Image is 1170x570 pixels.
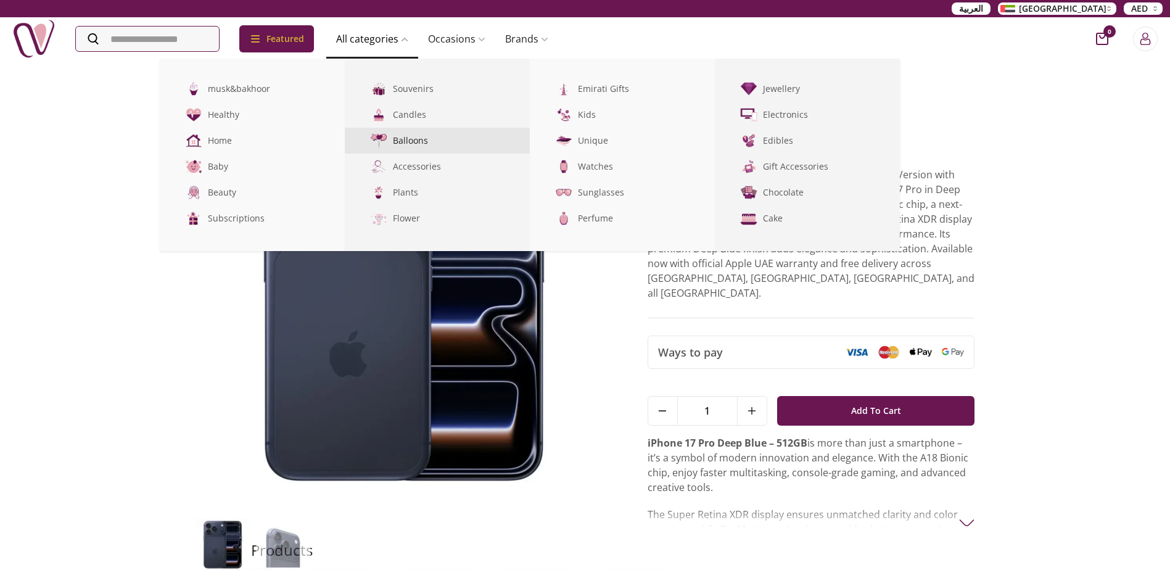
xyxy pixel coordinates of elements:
img: Subscriptions [184,209,203,228]
a: Brands [495,27,558,51]
span: Add To Cart [851,400,901,422]
img: Candles [369,105,388,124]
img: Apple iPhone 17 Pro – Deep Blue Apple iPhone 17 Pro Deep Blue – 512GB iPhone 17 Pro Deep Blue – 5... [196,113,613,511]
button: Login [1133,27,1158,51]
a: All categories [326,27,418,51]
a: KidsKids [530,102,715,128]
a: ChocolateChocolate [715,180,900,205]
a: CakeCake [715,205,900,231]
img: Nigwa-uae-gifts [12,17,56,60]
a: FlowerFlower [345,205,530,231]
a: HealthyHealthy [160,102,345,128]
a: SunglassesSunglasses [530,180,715,205]
img: Kids [554,105,573,124]
img: Perfume [554,209,573,228]
a: PlantsPlants [345,180,530,205]
a: BabyBaby [160,154,345,180]
a: Emirati GiftsEmirati Gifts [530,76,715,102]
button: Add To Cart [777,396,975,426]
img: Emirati Gifts [554,80,573,98]
img: Google Pay [942,348,964,357]
img: Mastercard [878,345,900,358]
a: UniqueUnique [530,128,715,154]
span: 1 [678,397,737,425]
span: Ways to pay [658,344,723,361]
a: AccessoriesAccessories [345,154,530,180]
img: Balloons [369,131,389,151]
img: Baby [184,157,203,176]
button: AED [1124,2,1163,15]
span: AED [1131,2,1148,15]
img: Unique [554,131,573,150]
img: Home [184,131,203,150]
p: is more than just a smartphone – it’s a symbol of modern innovation and elegance. With the A18 Bi... [648,436,975,495]
a: BalloonsBalloons [345,128,530,154]
img: arrow [959,515,974,531]
img: Watches [554,157,573,176]
a: Gift AccessoriesGift Accessories [715,154,900,180]
span: العربية [959,2,983,15]
a: WatchesWatches [530,154,715,180]
a: SubscriptionsSubscriptions [160,205,345,231]
img: Arabic_dztd3n.png [1000,5,1015,12]
button: cart-button [1096,33,1108,45]
a: JewelleryJewellery [715,76,900,102]
a: EdiblesEdibles [715,128,900,154]
img: Electronics [739,105,758,124]
img: Chocolate [739,183,758,202]
img: Flower [369,209,388,228]
a: Occasions [418,27,495,51]
a: BeautyBeauty [160,180,345,205]
a: SouvenirsSouvenirs [345,76,530,102]
span: 0 [1103,25,1116,38]
span: [GEOGRAPHIC_DATA] [1019,2,1106,15]
img: Cake [739,209,758,228]
p: The Super Retina XDR display ensures unmatched clarity and color accuracy, while ProMotion techno... [648,507,975,566]
img: Sunglasses [554,183,573,202]
img: Visa [846,348,868,357]
div: Featured [239,25,314,52]
img: Beauty [184,183,203,202]
a: PerfumePerfume [530,205,715,231]
img: Edibles [739,131,758,150]
img: Healthy [184,105,203,124]
img: Souvenirs [369,80,388,98]
strong: iPhone 17 Pro Deep Blue – 512GB [648,436,807,450]
a: HomeHome [160,128,345,154]
img: Gift Accessories [739,157,758,176]
a: CandlesCandles [345,102,530,128]
button: [GEOGRAPHIC_DATA] [998,2,1116,15]
img: Plants [369,183,388,202]
img: Jewellery [739,80,758,98]
img: musk&bakhoor [184,80,203,98]
img: Accessories [369,157,388,176]
img: Apple Pay [910,348,932,357]
input: Search [76,27,219,51]
a: ElectronicsElectronics [715,102,900,128]
a: musk&bakhoormusk&bakhoor [160,76,345,102]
